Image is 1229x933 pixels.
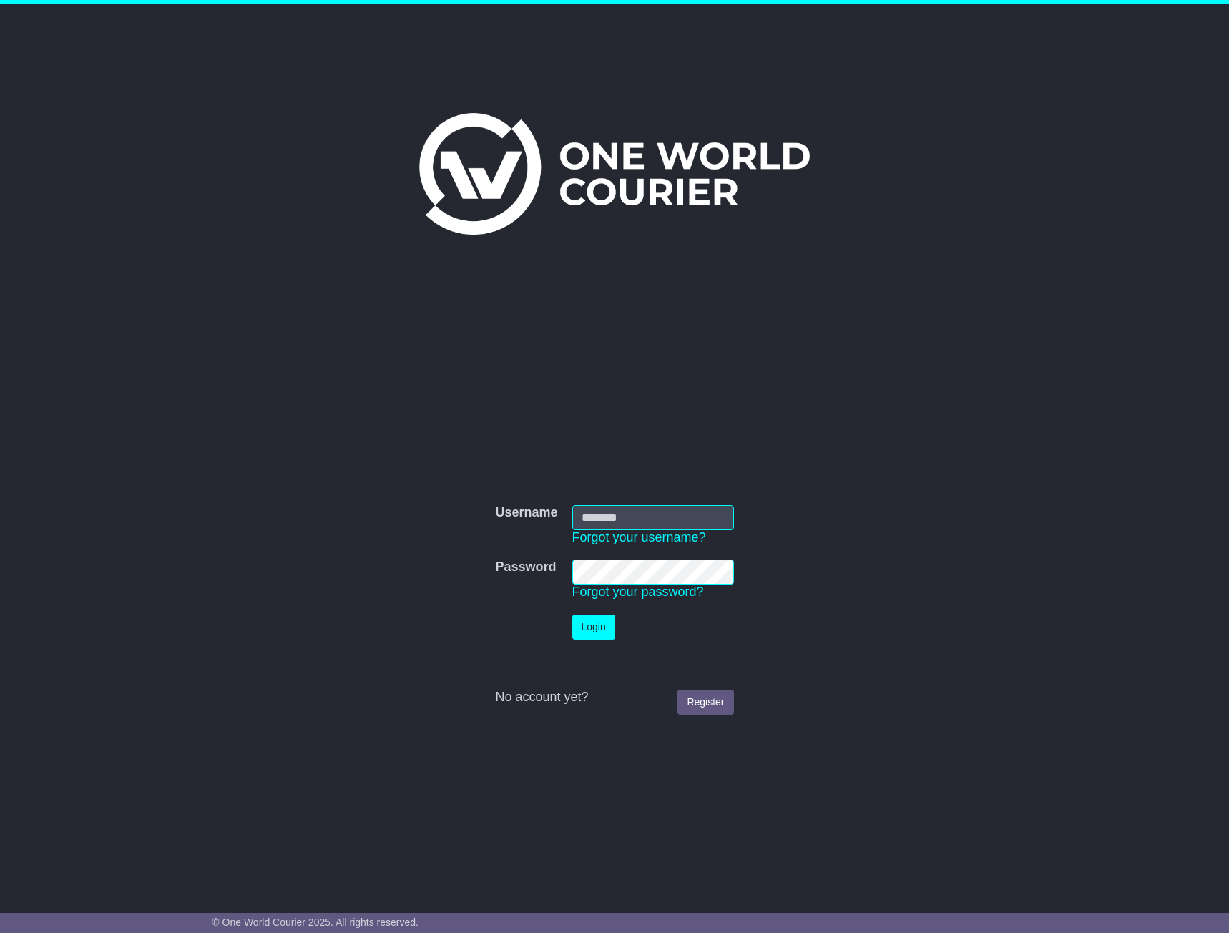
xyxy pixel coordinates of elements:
[572,530,706,544] a: Forgot your username?
[495,560,556,575] label: Password
[419,113,810,235] img: One World
[572,615,615,640] button: Login
[495,505,557,521] label: Username
[495,690,733,705] div: No account yet?
[572,585,704,599] a: Forgot your password?
[677,690,733,715] a: Register
[212,917,418,928] span: © One World Courier 2025. All rights reserved.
